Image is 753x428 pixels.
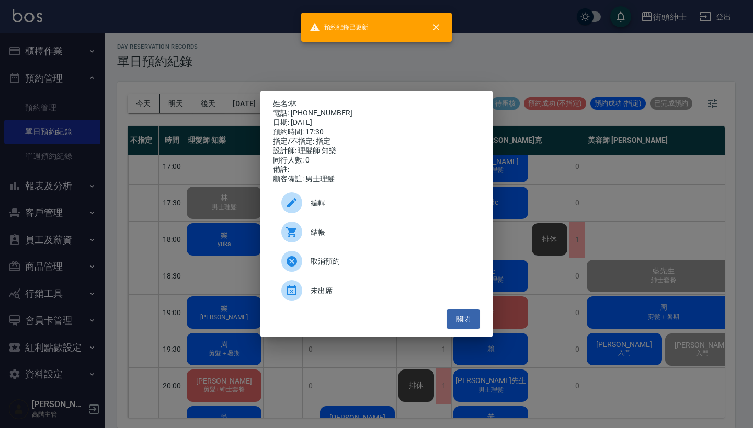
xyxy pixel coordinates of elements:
p: 姓名: [273,99,480,109]
div: 同行人數: 0 [273,156,480,165]
div: 電話: [PHONE_NUMBER] [273,109,480,118]
a: 結帳 [273,217,480,247]
span: 預約紀錄已更新 [310,22,368,32]
span: 編輯 [311,198,472,209]
div: 日期: [DATE] [273,118,480,128]
span: 未出席 [311,285,472,296]
button: close [425,16,448,39]
div: 備註: [273,165,480,175]
div: 設計師: 理髮師 知樂 [273,146,480,156]
div: 取消預約 [273,247,480,276]
div: 預約時間: 17:30 [273,128,480,137]
span: 結帳 [311,227,472,238]
div: 顧客備註: 男士理髮 [273,175,480,184]
span: 取消預約 [311,256,472,267]
div: 指定/不指定: 指定 [273,137,480,146]
div: 編輯 [273,188,480,217]
a: 林 [289,99,296,108]
button: 關閉 [447,309,480,329]
div: 未出席 [273,276,480,305]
